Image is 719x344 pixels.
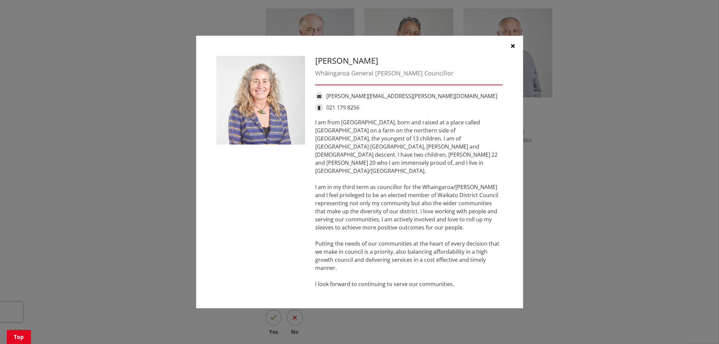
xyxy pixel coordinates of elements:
[315,69,503,78] div: Whāingaroa General [PERSON_NAME] Councillor
[688,316,712,340] iframe: Messenger Launcher
[216,56,305,145] img: Lisa Thomson
[326,92,497,100] a: [PERSON_NAME][EMAIL_ADDRESS][PERSON_NAME][DOMAIN_NAME]
[7,330,31,344] a: Top
[315,56,503,66] h3: [PERSON_NAME]
[326,104,359,111] a: 021 179 8256
[315,118,503,288] div: I am from [GEOGRAPHIC_DATA], born and raised at a place called [GEOGRAPHIC_DATA] on a farm on the...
